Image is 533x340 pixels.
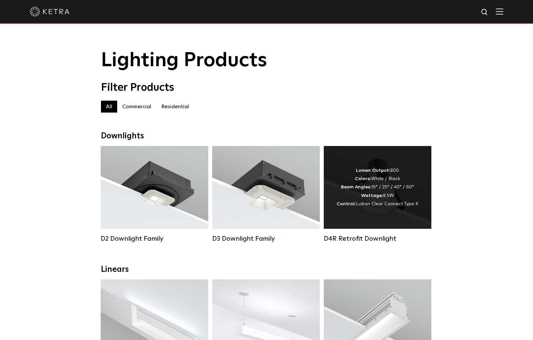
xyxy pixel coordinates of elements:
[30,7,70,17] img: ketra-logo-2019-white
[212,146,320,243] a: D3 Downlight Family Lumen Output:700 / 900 / 1100Colors:White / Black / Silver / Bronze / Paintab...
[337,167,418,208] div: 800 White / Black 15° / 25° / 40° / 60° 8.5W
[341,185,371,189] strong: Beam Angles:
[481,8,489,17] img: search icon
[101,131,432,141] div: Downlights
[324,235,431,243] div: D4R Retrofit Downlight
[355,176,371,181] strong: Colors:
[496,8,503,15] img: Hamburger%20Nav.svg
[101,146,208,243] a: D2 Downlight Family Lumen Output:1200Colors:White / Black / Gloss Black / Silver / Bronze / Silve...
[101,235,208,243] div: D2 Downlight Family
[101,81,432,94] div: Filter Products
[101,51,267,71] span: Lighting Products
[101,265,432,274] div: Linears
[117,101,156,113] label: Commercial
[356,168,390,173] strong: Lumen Output:
[361,193,383,198] strong: Wattage:
[156,101,194,113] label: Residential
[324,146,431,243] a: D4R Retrofit Downlight Lumen Output:800Colors:White / BlackBeam Angles:15° / 25° / 40° / 60°Watta...
[356,202,418,206] span: Lutron Clear Connect Type X
[337,202,356,206] strong: Control:
[212,235,320,243] div: D3 Downlight Family
[101,101,117,113] label: All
